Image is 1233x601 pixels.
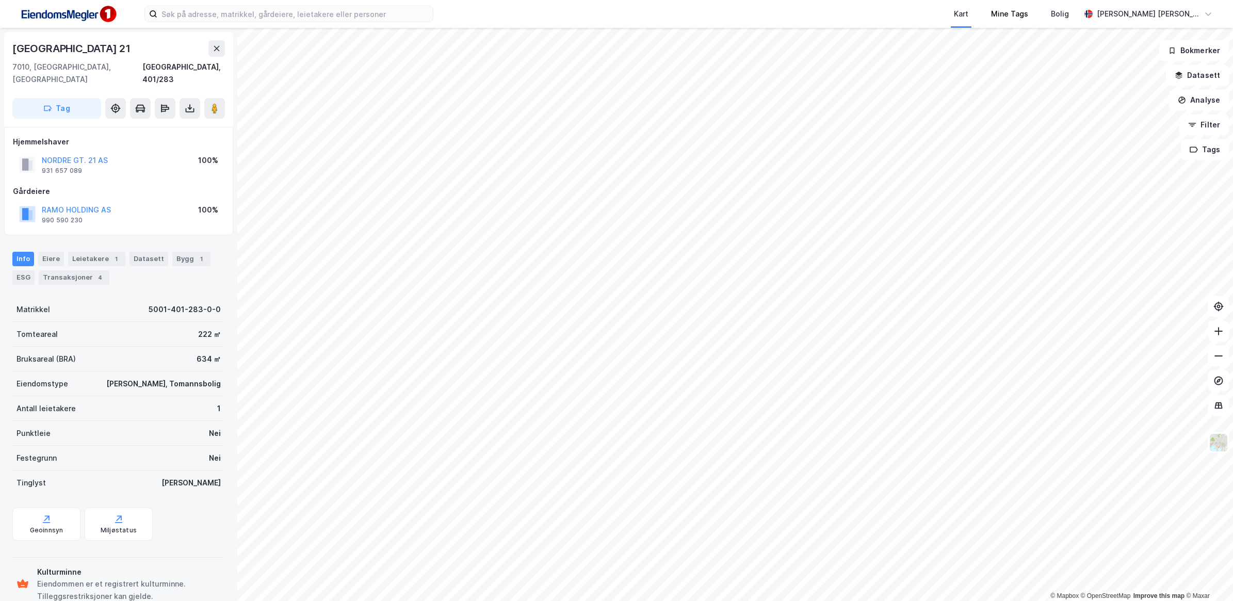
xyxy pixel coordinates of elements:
[1159,40,1229,61] button: Bokmerker
[1181,551,1233,601] iframe: Chat Widget
[42,167,82,175] div: 931 657 089
[217,402,221,415] div: 1
[30,526,63,534] div: Geoinnsyn
[1181,551,1233,601] div: Kontrollprogram for chat
[37,566,221,578] div: Kulturminne
[198,328,221,340] div: 222 ㎡
[17,427,51,440] div: Punktleie
[12,61,142,86] div: 7010, [GEOGRAPHIC_DATA], [GEOGRAPHIC_DATA]
[17,303,50,316] div: Matrikkel
[1097,8,1200,20] div: [PERSON_NAME] [PERSON_NAME]
[1050,592,1079,599] a: Mapbox
[17,328,58,340] div: Tomteareal
[111,254,121,264] div: 1
[1179,115,1229,135] button: Filter
[12,270,35,285] div: ESG
[198,154,218,167] div: 100%
[1169,90,1229,110] button: Analyse
[196,254,206,264] div: 1
[172,252,210,266] div: Bygg
[12,98,101,119] button: Tag
[1133,592,1185,599] a: Improve this map
[149,303,221,316] div: 5001-401-283-0-0
[17,402,76,415] div: Antall leietakere
[13,136,224,148] div: Hjemmelshaver
[1181,139,1229,160] button: Tags
[13,185,224,198] div: Gårdeiere
[17,477,46,489] div: Tinglyst
[161,477,221,489] div: [PERSON_NAME]
[1166,65,1229,86] button: Datasett
[991,8,1028,20] div: Mine Tags
[209,427,221,440] div: Nei
[17,378,68,390] div: Eiendomstype
[954,8,968,20] div: Kart
[1051,8,1069,20] div: Bolig
[106,378,221,390] div: [PERSON_NAME], Tomannsbolig
[198,204,218,216] div: 100%
[12,252,34,266] div: Info
[209,452,221,464] div: Nei
[1081,592,1131,599] a: OpenStreetMap
[95,272,105,283] div: 4
[129,252,168,266] div: Datasett
[38,252,64,266] div: Eiere
[17,353,76,365] div: Bruksareal (BRA)
[42,216,83,224] div: 990 590 230
[1209,433,1228,452] img: Z
[142,61,225,86] div: [GEOGRAPHIC_DATA], 401/283
[17,452,57,464] div: Festegrunn
[101,526,137,534] div: Miljøstatus
[68,252,125,266] div: Leietakere
[12,40,133,57] div: [GEOGRAPHIC_DATA] 21
[17,3,120,26] img: F4PB6Px+NJ5v8B7XTbfpPpyloAAAAASUVORK5CYII=
[157,6,433,22] input: Søk på adresse, matrikkel, gårdeiere, leietakere eller personer
[39,270,109,285] div: Transaksjoner
[197,353,221,365] div: 634 ㎡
